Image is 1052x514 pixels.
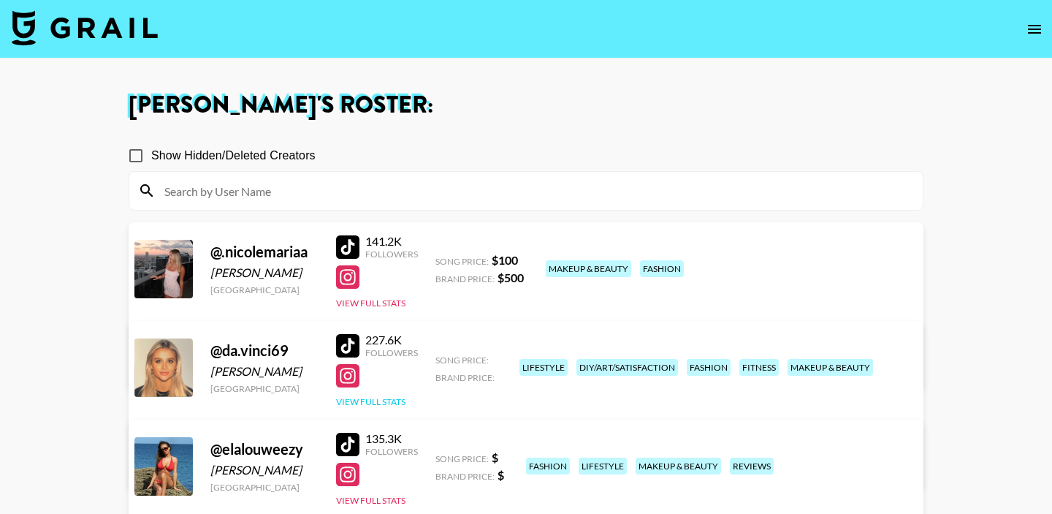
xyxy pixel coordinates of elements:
[365,446,418,457] div: Followers
[788,359,873,376] div: makeup & beauty
[492,253,518,267] strong: $ 100
[336,298,405,309] button: View Full Stats
[435,372,495,383] span: Brand Price:
[739,359,779,376] div: fitness
[435,453,489,464] span: Song Price:
[687,359,731,376] div: fashion
[435,273,495,284] span: Brand Price:
[579,458,627,475] div: lifestyle
[365,333,418,347] div: 227.6K
[435,256,489,267] span: Song Price:
[519,359,568,376] div: lifestyle
[336,396,405,407] button: View Full Stats
[210,383,319,394] div: [GEOGRAPHIC_DATA]
[365,347,418,358] div: Followers
[492,450,498,464] strong: $
[576,359,678,376] div: diy/art/satisfaction
[365,431,418,446] div: 135.3K
[730,458,774,475] div: reviews
[1020,15,1049,44] button: open drawer
[365,249,418,260] div: Followers
[210,284,319,295] div: [GEOGRAPHIC_DATA]
[636,458,721,475] div: makeup & beauty
[156,179,914,203] input: Search by User Name
[210,341,319,360] div: @ da.vinci69
[210,463,319,477] div: [PERSON_NAME]
[526,458,570,475] div: fashion
[435,471,495,482] span: Brand Price:
[498,271,524,284] strong: $ 500
[210,364,319,379] div: [PERSON_NAME]
[498,468,504,482] strong: $
[151,147,316,165] span: Show Hidden/Deleted Creators
[12,10,158,45] img: Grail Talent
[210,482,319,493] div: [GEOGRAPHIC_DATA]
[210,440,319,458] div: @ elalouweezy
[210,243,319,261] div: @ .nicolemariaa
[210,265,319,280] div: [PERSON_NAME]
[546,260,631,277] div: makeup & beauty
[640,260,684,277] div: fashion
[129,94,923,117] h1: [PERSON_NAME] 's Roster:
[365,234,418,249] div: 141.2K
[435,355,489,366] span: Song Price:
[336,495,405,506] button: View Full Stats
